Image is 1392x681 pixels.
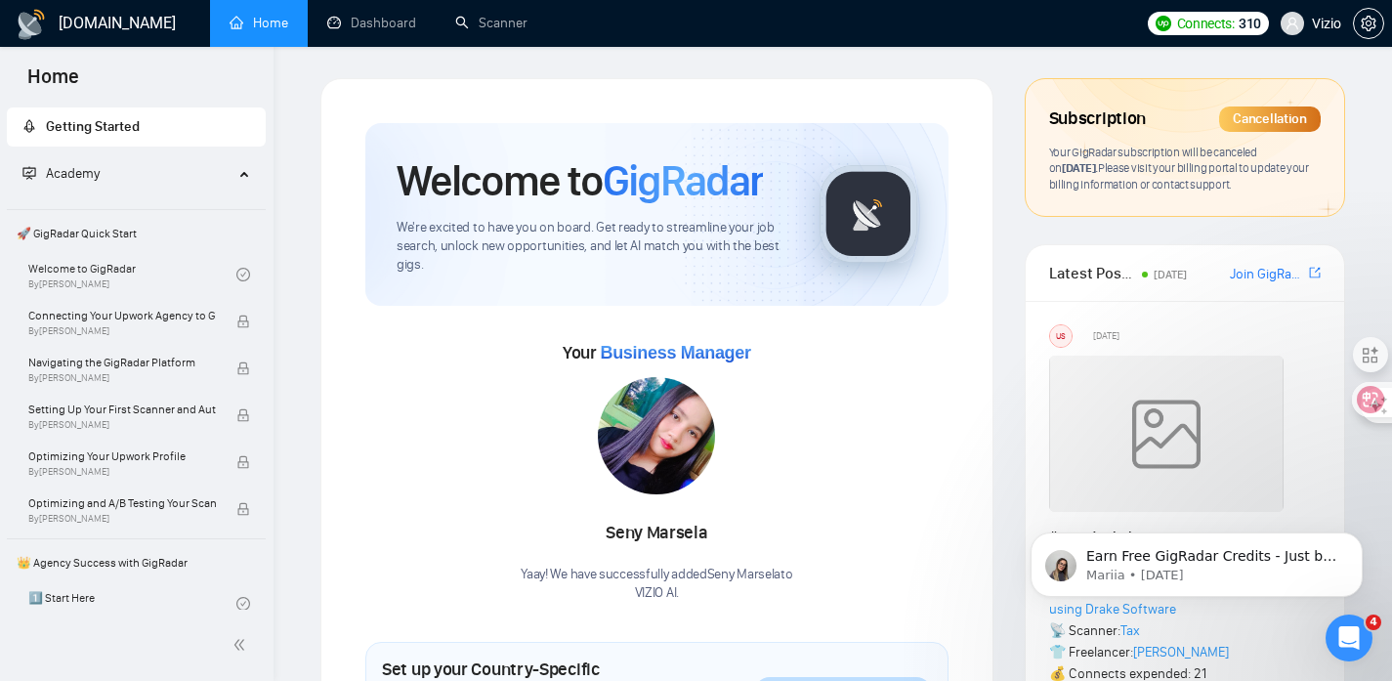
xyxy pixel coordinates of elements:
span: lock [236,315,250,328]
span: check-circle [236,597,250,611]
span: 👑 Agency Success with GigRadar [9,543,264,582]
p: VIZIO AI . [521,584,792,603]
span: [DATE] . [1062,160,1098,175]
a: Join GigRadar Slack Community [1230,264,1305,285]
span: setting [1354,16,1383,31]
span: [DATE] [1154,268,1187,281]
img: gigradar-logo.png [820,165,917,263]
span: 4 [1366,615,1381,630]
span: lock [236,408,250,422]
span: Subscription [1049,103,1146,136]
span: Setting Up Your First Scanner and Auto-Bidder [28,400,216,419]
span: check-circle [236,268,250,281]
span: double-left [232,635,252,655]
button: setting [1353,8,1384,39]
span: Navigating the GigRadar Platform [28,353,216,372]
div: Cancellation [1219,106,1321,132]
span: By [PERSON_NAME] [28,372,216,384]
span: By [PERSON_NAME] [28,513,216,525]
a: [PERSON_NAME] [1133,644,1229,660]
span: lock [236,455,250,469]
a: Welcome to GigRadarBy[PERSON_NAME] [28,253,236,296]
span: 🚀 GigRadar Quick Start [9,214,264,253]
h1: Welcome to [397,154,763,207]
span: Business Manager [600,343,750,362]
span: 310 [1239,13,1261,34]
span: Your [563,342,751,363]
img: weqQh+iSagEgQAAAABJRU5ErkJggg== [1049,356,1284,512]
div: Seny Marsela [521,517,792,550]
li: Getting Started [7,107,266,147]
span: GigRadar [603,154,763,207]
span: export [1309,265,1321,280]
span: user [1286,17,1299,30]
img: 1698919173900-IMG-20231024-WA0027.jpg [598,377,715,494]
span: Academy [22,165,100,182]
img: upwork-logo.png [1156,16,1171,31]
a: searchScanner [455,15,527,31]
div: Yaay! We have successfully added Seny Marsela to [521,566,792,603]
span: [DATE] [1093,327,1119,345]
span: on [1049,160,1098,175]
span: By [PERSON_NAME] [28,325,216,337]
span: By [PERSON_NAME] [28,466,216,478]
span: Connects: [1177,13,1235,34]
img: logo [16,9,47,40]
span: Academy [46,165,100,182]
span: Your GigRadar subscription will be canceled Please visit your billing portal to update your billi... [1049,145,1309,192]
span: Connecting Your Upwork Agency to GigRadar [28,306,216,325]
span: fund-projection-screen [22,166,36,180]
span: We're excited to have you on board. Get ready to streamline your job search, unlock new opportuni... [397,219,788,275]
span: lock [236,362,250,375]
iframe: Intercom live chat [1326,615,1372,661]
span: Optimizing and A/B Testing Your Scanner for Better Results [28,493,216,513]
span: By [PERSON_NAME] [28,419,216,431]
span: Getting Started [46,118,140,135]
span: Optimizing Your Upwork Profile [28,447,216,466]
a: export [1309,264,1321,282]
a: 1️⃣ Start HereBy[PERSON_NAME] [28,582,236,625]
div: US [1050,325,1072,347]
iframe: Intercom notifications message [1001,491,1392,628]
span: Latest Posts from the GigRadar Community [1049,261,1137,285]
a: homeHome [230,15,288,31]
span: rocket [22,119,36,133]
a: setting [1353,16,1384,31]
a: Tax [1120,622,1140,639]
a: dashboardDashboard [327,15,416,31]
span: lock [236,502,250,516]
span: Home [12,63,95,104]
